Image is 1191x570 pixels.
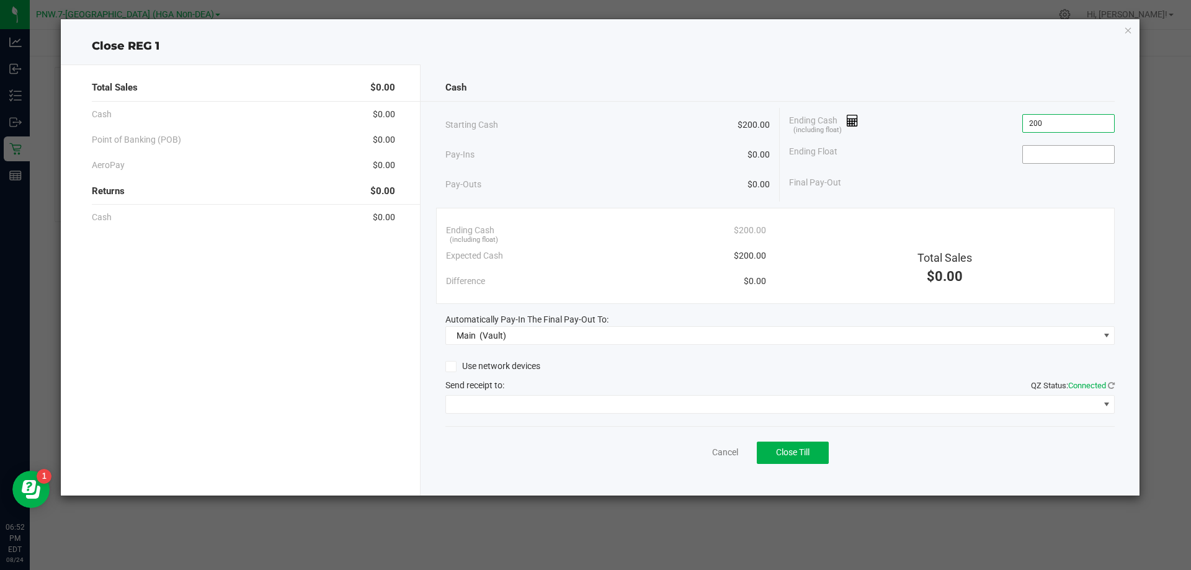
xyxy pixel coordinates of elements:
[445,81,466,95] span: Cash
[373,211,395,224] span: $0.00
[92,178,395,205] div: Returns
[744,275,766,288] span: $0.00
[445,360,540,373] label: Use network devices
[92,108,112,121] span: Cash
[373,159,395,172] span: $0.00
[370,81,395,95] span: $0.00
[457,331,476,341] span: Main
[747,178,770,191] span: $0.00
[37,469,51,484] iframe: Resource center unread badge
[734,249,766,262] span: $200.00
[445,148,475,161] span: Pay-Ins
[789,145,837,164] span: Ending Float
[92,211,112,224] span: Cash
[734,224,766,237] span: $200.00
[373,108,395,121] span: $0.00
[92,159,125,172] span: AeroPay
[373,133,395,146] span: $0.00
[757,442,829,464] button: Close Till
[738,118,770,131] span: $200.00
[92,133,181,146] span: Point of Banking (POB)
[445,118,498,131] span: Starting Cash
[446,224,494,237] span: Ending Cash
[92,81,138,95] span: Total Sales
[61,38,1140,55] div: Close REG 1
[445,178,481,191] span: Pay-Outs
[789,114,859,133] span: Ending Cash
[793,125,842,136] span: (including float)
[370,184,395,198] span: $0.00
[480,331,506,341] span: (Vault)
[927,269,963,284] span: $0.00
[445,314,609,324] span: Automatically Pay-In The Final Pay-Out To:
[776,447,810,457] span: Close Till
[445,380,504,390] span: Send receipt to:
[446,275,485,288] span: Difference
[917,251,972,264] span: Total Sales
[446,249,503,262] span: Expected Cash
[712,446,738,459] a: Cancel
[1068,381,1106,390] span: Connected
[747,148,770,161] span: $0.00
[12,471,50,508] iframe: Resource center
[1031,381,1115,390] span: QZ Status:
[789,176,841,189] span: Final Pay-Out
[450,235,498,246] span: (including float)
